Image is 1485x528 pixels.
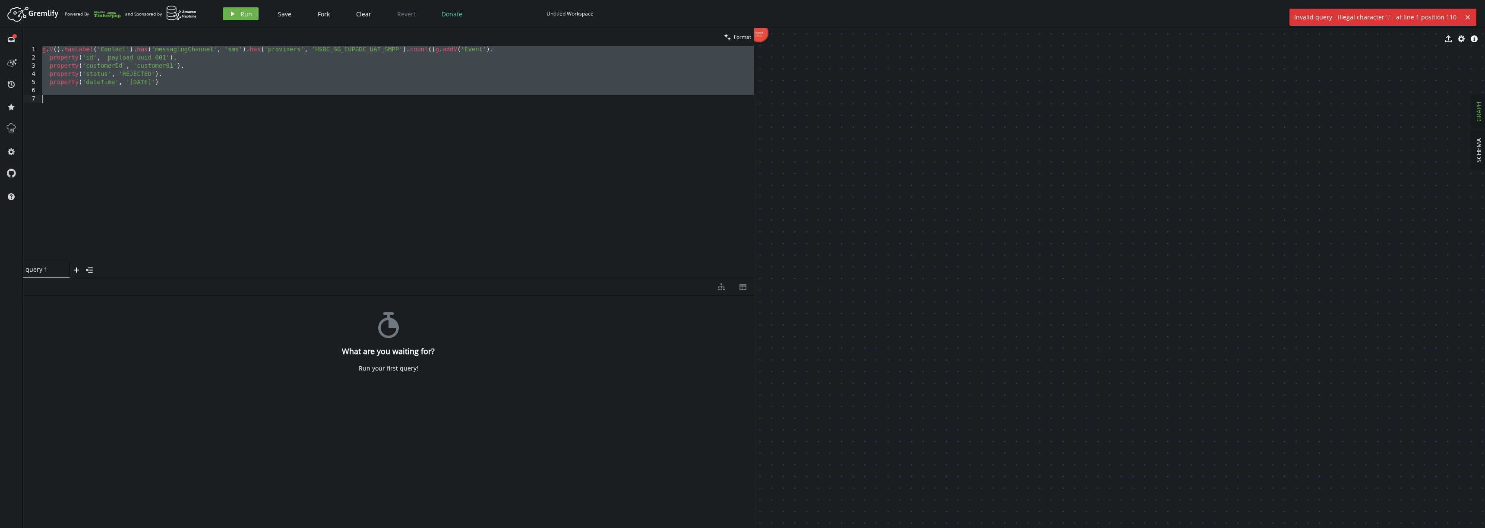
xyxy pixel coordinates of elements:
[359,365,418,372] div: Run your first query!
[272,7,298,20] button: Save
[1475,138,1483,163] span: SCHEMA
[23,62,41,70] div: 3
[734,33,751,41] span: Format
[240,10,252,18] span: Run
[311,7,337,20] button: Fork
[125,6,197,22] div: and Sponsored by
[721,28,754,46] button: Format
[342,347,435,356] h4: What are you waiting for?
[223,7,259,20] button: Run
[1450,7,1479,20] button: Sign In
[435,7,469,20] button: Donate
[23,54,41,62] div: 2
[547,10,594,17] div: Untitled Workspace
[65,6,121,22] div: Powered By
[442,10,462,18] span: Donate
[350,7,378,20] button: Clear
[23,87,41,95] div: 6
[391,7,422,20] button: Revert
[23,79,41,87] div: 5
[23,70,41,79] div: 4
[23,46,41,54] div: 1
[166,6,197,21] img: AWS Neptune
[25,266,60,273] span: query 1
[23,95,41,103] div: 7
[397,10,416,18] span: Revert
[1475,102,1483,122] span: GRAPH
[318,10,330,18] span: Fork
[278,10,291,18] span: Save
[1289,9,1461,26] span: Invalid query - Illegal character '.' - at line 1 position 110
[356,10,371,18] span: Clear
